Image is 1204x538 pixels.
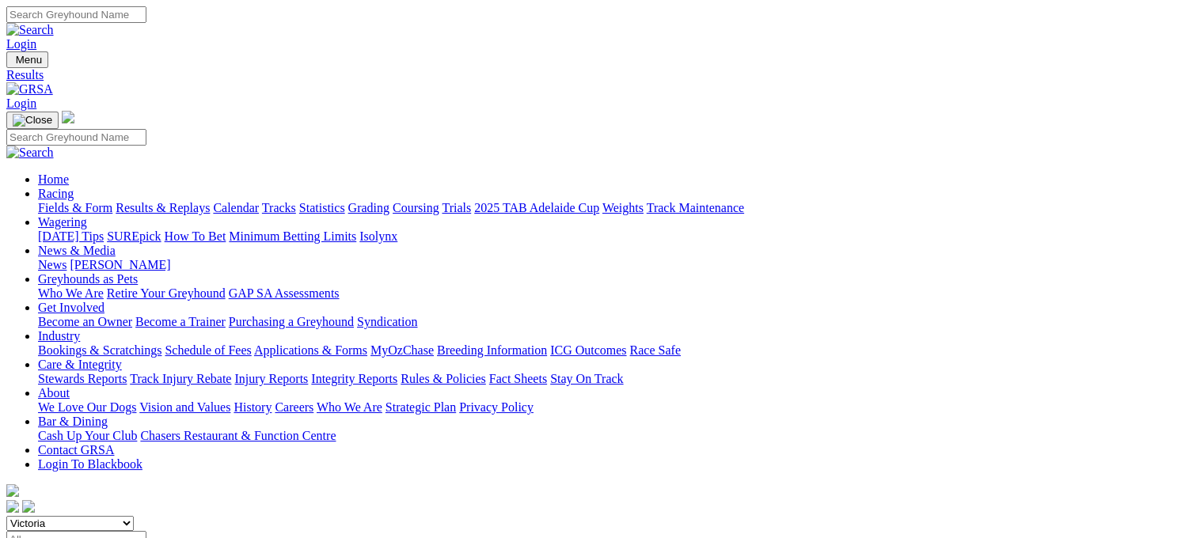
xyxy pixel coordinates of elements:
div: About [38,400,1198,415]
a: Syndication [357,315,417,328]
button: Toggle navigation [6,112,59,129]
div: Bar & Dining [38,429,1198,443]
div: News & Media [38,258,1198,272]
a: Become an Owner [38,315,132,328]
div: Get Involved [38,315,1198,329]
a: Chasers Restaurant & Function Centre [140,429,336,442]
a: Care & Integrity [38,358,122,371]
a: Isolynx [359,229,397,243]
div: Care & Integrity [38,372,1198,386]
a: Applications & Forms [254,343,367,357]
a: Vision and Values [139,400,230,414]
a: History [234,400,272,414]
div: Racing [38,201,1198,215]
a: Race Safe [629,343,680,357]
a: Rules & Policies [401,372,486,385]
a: Purchasing a Greyhound [229,315,354,328]
input: Search [6,129,146,146]
a: Login To Blackbook [38,457,142,471]
a: Injury Reports [234,372,308,385]
a: Greyhounds as Pets [38,272,138,286]
input: Search [6,6,146,23]
a: Grading [348,201,389,214]
a: Get Involved [38,301,104,314]
a: Schedule of Fees [165,343,251,357]
a: Industry [38,329,80,343]
a: Fact Sheets [489,372,547,385]
a: Results [6,68,1198,82]
img: logo-grsa-white.png [6,484,19,497]
a: SUREpick [107,229,161,243]
a: News [38,258,66,271]
a: GAP SA Assessments [229,286,340,300]
span: Menu [16,54,42,66]
a: Track Injury Rebate [130,372,231,385]
a: Minimum Betting Limits [229,229,356,243]
button: Toggle navigation [6,51,48,68]
a: Tracks [262,201,296,214]
div: Wagering [38,229,1198,244]
img: twitter.svg [22,500,35,513]
a: Results & Replays [116,201,210,214]
a: News & Media [38,244,116,257]
a: We Love Our Dogs [38,400,136,414]
img: facebook.svg [6,500,19,513]
a: Stewards Reports [38,372,127,385]
a: Login [6,97,36,110]
a: [DATE] Tips [38,229,104,243]
img: Search [6,23,54,37]
a: Breeding Information [437,343,547,357]
a: Retire Your Greyhound [107,286,226,300]
a: Careers [275,400,313,414]
a: Login [6,37,36,51]
a: Strategic Plan [386,400,456,414]
a: Racing [38,187,74,200]
a: ICG Outcomes [550,343,626,357]
a: Cash Up Your Club [38,429,137,442]
a: MyOzChase [370,343,434,357]
a: Fields & Form [38,201,112,214]
a: Trials [442,201,471,214]
a: [PERSON_NAME] [70,258,170,271]
a: Track Maintenance [647,201,744,214]
a: Home [38,172,69,186]
a: Who We Are [38,286,104,300]
a: About [38,386,70,400]
a: 2025 TAB Adelaide Cup [474,201,599,214]
a: Become a Trainer [135,315,226,328]
a: Statistics [299,201,345,214]
a: Contact GRSA [38,443,114,457]
a: Stay On Track [550,372,623,385]
a: Privacy Policy [459,400,534,414]
div: Greyhounds as Pets [38,286,1198,301]
a: Integrity Reports [311,372,397,385]
img: logo-grsa-white.png [62,111,74,123]
a: Coursing [393,201,439,214]
a: How To Bet [165,229,226,243]
a: Bar & Dining [38,415,108,428]
img: Search [6,146,54,160]
img: Close [13,114,52,127]
a: Who We Are [317,400,382,414]
a: Wagering [38,215,87,229]
a: Weights [602,201,644,214]
a: Bookings & Scratchings [38,343,161,357]
div: Industry [38,343,1198,358]
a: Calendar [213,201,259,214]
img: GRSA [6,82,53,97]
